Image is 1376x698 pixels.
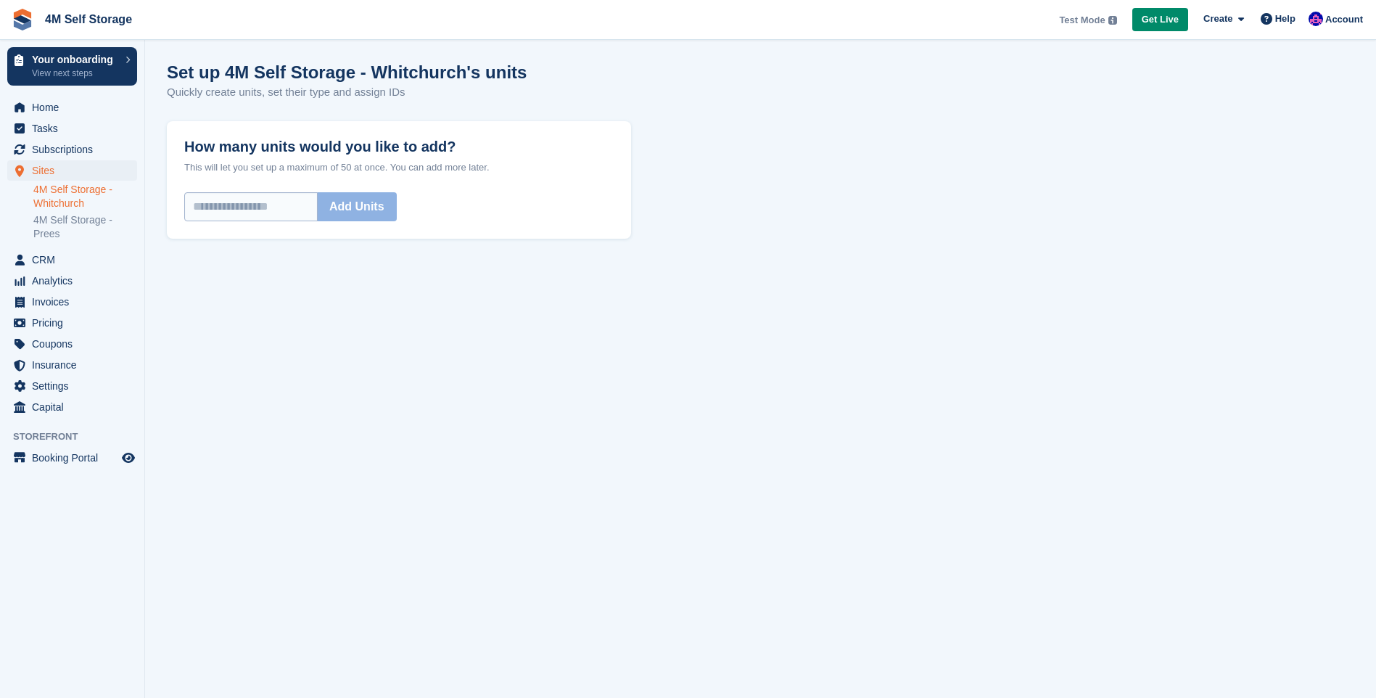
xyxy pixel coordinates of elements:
[12,9,33,30] img: stora-icon-8386f47178a22dfd0bd8f6a31ec36ba5ce8667c1dd55bd0f319d3a0aa187defe.svg
[7,139,137,160] a: menu
[1275,12,1295,26] span: Help
[7,292,137,312] a: menu
[7,47,137,86] a: Your onboarding View next steps
[7,97,137,118] a: menu
[1203,12,1232,26] span: Create
[7,118,137,139] a: menu
[7,313,137,333] a: menu
[1325,12,1363,27] span: Account
[7,355,137,375] a: menu
[32,139,119,160] span: Subscriptions
[167,84,527,101] p: Quickly create units, set their type and assign IDs
[32,118,119,139] span: Tasks
[1142,12,1179,27] span: Get Live
[32,67,118,80] p: View next steps
[32,397,119,417] span: Capital
[13,430,144,444] span: Storefront
[7,397,137,417] a: menu
[32,250,119,270] span: CRM
[1309,12,1323,26] img: Pete Clutton
[1108,16,1117,25] img: icon-info-grey-7440780725fd019a000dd9b08b2336e03edf1995a4989e88bcd33f0948082b44.svg
[32,376,119,396] span: Settings
[7,448,137,468] a: menu
[167,62,527,82] h1: Set up 4M Self Storage - Whitchurch's units
[7,376,137,396] a: menu
[32,160,119,181] span: Sites
[32,271,119,291] span: Analytics
[7,334,137,354] a: menu
[120,449,137,467] a: Preview store
[32,54,118,65] p: Your onboarding
[1059,13,1105,28] span: Test Mode
[32,355,119,375] span: Insurance
[7,271,137,291] a: menu
[317,192,397,221] button: Add Units
[32,334,119,354] span: Coupons
[32,292,119,312] span: Invoices
[184,121,614,155] label: How many units would you like to add?
[32,97,119,118] span: Home
[39,7,138,31] a: 4M Self Storage
[33,213,137,241] a: 4M Self Storage - Prees
[33,183,137,210] a: 4M Self Storage - Whitchurch
[1132,8,1188,32] a: Get Live
[7,250,137,270] a: menu
[7,160,137,181] a: menu
[184,160,614,175] p: This will let you set up a maximum of 50 at once. You can add more later.
[32,313,119,333] span: Pricing
[32,448,119,468] span: Booking Portal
